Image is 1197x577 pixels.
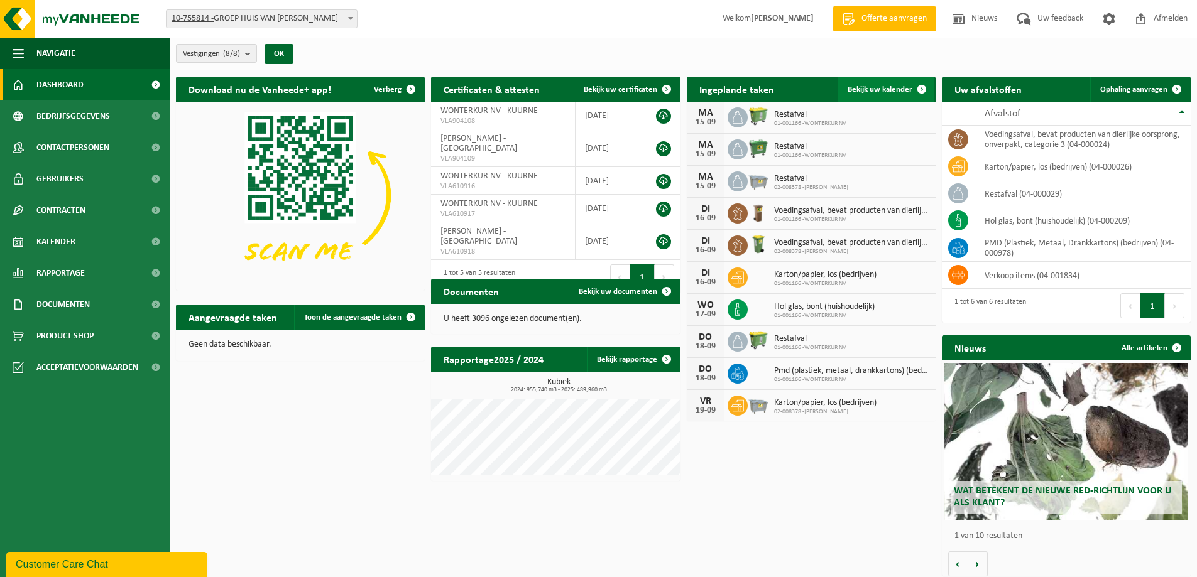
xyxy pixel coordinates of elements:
button: OK [265,44,293,64]
span: Navigatie [36,38,75,69]
span: Toon de aangevraagde taken [304,313,402,321]
span: Voedingsafval, bevat producten van dierlijke oorsprong, onverpakt, categorie 3 [774,238,929,248]
div: DI [693,204,718,214]
h3: Kubiek [437,378,680,393]
tcxspan: Call 01-001166 - via 3CX [774,312,804,319]
div: WO [693,300,718,310]
div: 15-09 [693,150,718,159]
span: VLA610916 [440,181,566,191]
div: 17-09 [693,310,718,319]
div: 16-09 [693,214,718,223]
tcxspan: Call 01-001166 - via 3CX [774,344,804,351]
span: 10-755814 - GROEP HUIS VAN WONTERGHEM [167,10,357,28]
div: MA [693,108,718,118]
button: 1 [1140,293,1165,318]
img: Download de VHEPlus App [176,102,425,288]
span: Verberg [374,85,402,94]
span: Restafval [774,174,848,184]
td: verkoop items (04-001834) [975,262,1191,289]
td: karton/papier, los (bedrijven) (04-000026) [975,153,1191,180]
div: 16-09 [693,278,718,287]
div: 1 tot 6 van 6 resultaten [948,292,1026,320]
span: VLA610917 [440,209,566,219]
span: Karton/papier, los (bedrijven) [774,398,877,408]
span: Product Shop [36,320,94,352]
button: Vorige [948,551,968,576]
tcxspan: Call 10-755814 - via 3CX [172,14,214,23]
span: Pmd (plastiek, metaal, drankkartons) (bedrijven) [774,366,929,376]
img: WB-2500-GAL-GY-01 [748,170,769,191]
div: 1 tot 5 van 5 resultaten [437,263,515,291]
div: DI [693,268,718,278]
strong: [PERSON_NAME] [751,14,814,23]
span: Vestigingen [183,45,240,63]
span: VLA904108 [440,116,566,126]
span: Restafval [774,110,846,120]
span: WONTERKUR NV [774,376,929,384]
img: WB-0140-HPE-GN-50 [748,234,769,255]
tcxspan: Call 01-001166 - via 3CX [774,376,804,383]
tcxspan: Call 02-008378 - via 3CX [774,248,804,255]
div: VR [693,396,718,406]
td: PMD (Plastiek, Metaal, Drankkartons) (bedrijven) (04-000978) [975,234,1191,262]
span: Bekijk uw kalender [848,85,912,94]
div: 15-09 [693,182,718,191]
span: WONTERKUR NV - KUURNE [440,106,538,116]
span: Voedingsafval, bevat producten van dierlijke oorsprong, onverpakt, categorie 3 [774,206,929,216]
span: Hol glas, bont (huishoudelijk) [774,302,875,312]
div: DO [693,364,718,374]
div: 18-09 [693,374,718,383]
span: Gebruikers [36,163,84,195]
h2: Download nu de Vanheede+ app! [176,77,344,101]
td: restafval (04-000029) [975,180,1191,207]
span: WONTERKUR NV [774,280,877,288]
button: Volgende [968,551,988,576]
img: WB-0660-HPE-GN-50 [748,330,769,351]
button: Vestigingen(8/8) [176,44,257,63]
tcxspan: Call 01-001166 - via 3CX [774,280,804,287]
p: Geen data beschikbaar. [189,340,412,349]
td: hol glas, bont (huishoudelijk) (04-000209) [975,207,1191,234]
div: 19-09 [693,406,718,415]
iframe: chat widget [6,549,210,577]
span: WONTERKUR NV [774,152,846,159]
td: voedingsafval, bevat producten van dierlijke oorsprong, onverpakt, categorie 3 (04-000024) [975,126,1191,153]
span: Dashboard [36,69,84,100]
span: WONTERKUR NV [774,344,846,352]
span: Bekijk uw documenten [579,288,657,296]
p: 1 van 10 resultaten [954,532,1184,541]
span: Rapportage [36,257,85,289]
a: Bekijk uw kalender [838,77,934,102]
tcxspan: Call 01-001166 - via 3CX [774,120,804,127]
button: Next [655,264,674,289]
h2: Ingeplande taken [687,77,787,101]
span: 2024: 955,740 m3 - 2025: 489,960 m3 [437,387,680,393]
tcxspan: Call 02-008378 - via 3CX [774,408,804,415]
button: 1 [630,264,655,289]
span: Wat betekent de nieuwe RED-richtlijn voor u als klant? [954,486,1171,508]
img: WB-0660-HPE-GN-50 [748,105,769,127]
tcxspan: Call 01-001166 - via 3CX [774,216,804,223]
h2: Certificaten & attesten [431,77,552,101]
img: WB-0140-HPE-BN-01 [748,202,769,223]
span: WONTERKUR NV [774,216,929,224]
count: (8/8) [223,50,240,58]
a: Bekijk uw documenten [569,279,679,304]
span: [PERSON_NAME] [774,184,848,191]
td: [DATE] [576,102,640,129]
span: Contracten [36,195,85,226]
tcxspan: Call 01-001166 - via 3CX [774,152,804,159]
span: [PERSON_NAME] - [GEOGRAPHIC_DATA] [440,227,517,246]
img: WB-0660-HPE-GN-01 [748,138,769,159]
span: WONTERKUR NV - KUURNE [440,171,538,181]
button: Next [1165,293,1184,318]
span: Contactpersonen [36,132,109,163]
tcxspan: Call 02-008378 - via 3CX [774,184,804,191]
span: [PERSON_NAME] - [GEOGRAPHIC_DATA] [440,134,517,153]
h2: Nieuws [942,335,998,360]
button: Previous [1120,293,1140,318]
td: [DATE] [576,167,640,195]
span: VLA610918 [440,247,566,257]
div: 18-09 [693,342,718,351]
